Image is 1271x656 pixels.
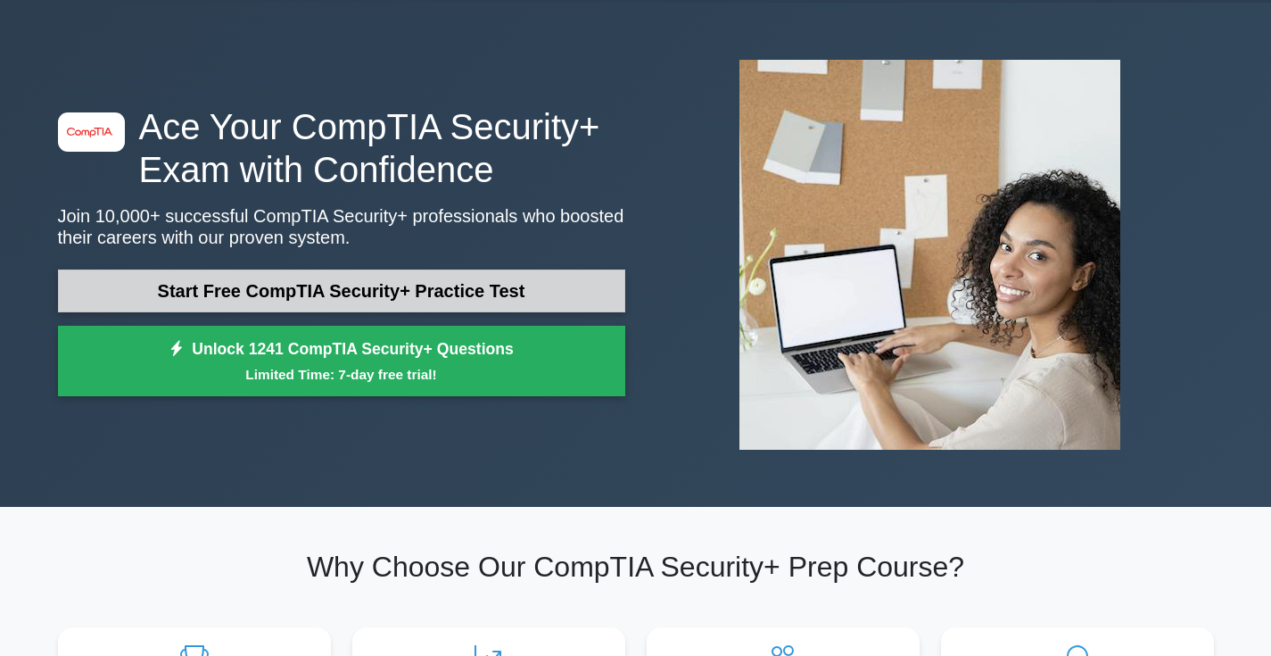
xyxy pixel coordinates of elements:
[58,270,625,312] a: Start Free CompTIA Security+ Practice Test
[58,205,625,248] p: Join 10,000+ successful CompTIA Security+ professionals who boosted their careers with our proven...
[80,364,603,385] small: Limited Time: 7-day free trial!
[58,105,625,191] h1: Ace Your CompTIA Security+ Exam with Confidence
[58,550,1214,584] h2: Why Choose Our CompTIA Security+ Prep Course?
[58,326,625,397] a: Unlock 1241 CompTIA Security+ QuestionsLimited Time: 7-day free trial!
